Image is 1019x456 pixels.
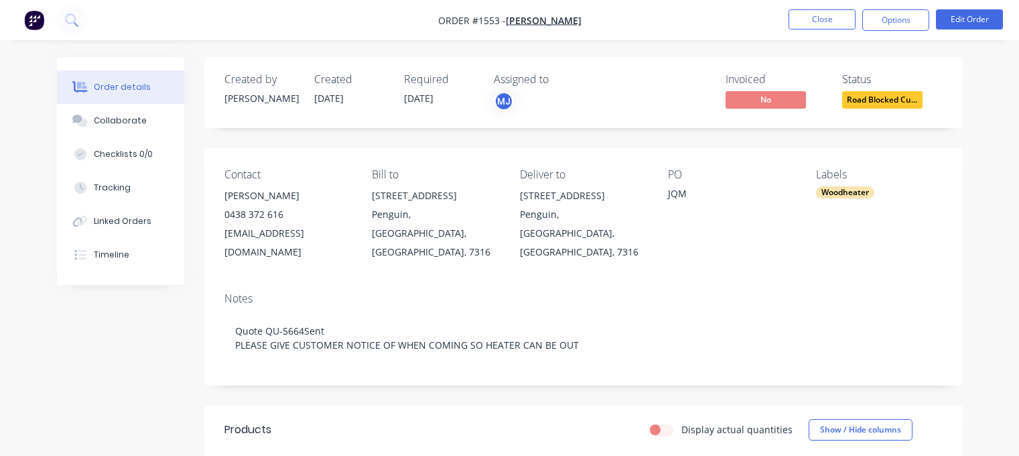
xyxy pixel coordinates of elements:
div: Contact [224,168,351,181]
button: Close [789,9,856,30]
div: Deliver to [520,168,647,181]
span: [DATE] [314,92,344,105]
div: Status [842,73,943,86]
div: Required [404,73,478,86]
div: [STREET_ADDRESS]Penguin, [GEOGRAPHIC_DATA], [GEOGRAPHIC_DATA], 7316 [520,186,647,262]
div: [PERSON_NAME] [224,186,351,205]
div: [PERSON_NAME] [224,91,298,105]
button: Linked Orders [57,205,184,238]
button: Collaborate [57,104,184,137]
div: [EMAIL_ADDRESS][DOMAIN_NAME] [224,224,351,262]
button: Road Blocked Cu... [842,91,923,111]
span: [DATE] [404,92,433,105]
div: Bill to [372,168,498,181]
div: Order details [94,81,151,93]
div: Products [224,422,271,438]
div: Timeline [94,249,129,261]
button: Options [862,9,929,31]
div: Checklists 0/0 [94,148,153,160]
span: Road Blocked Cu... [842,91,923,108]
div: Labels [816,168,943,181]
div: Tracking [94,182,131,194]
span: No [726,91,806,108]
div: Collaborate [94,115,147,127]
button: Tracking [57,171,184,205]
div: [STREET_ADDRESS] [372,186,498,205]
div: Created [314,73,388,86]
button: Checklists 0/0 [57,137,184,171]
label: Display actual quantities [681,422,793,437]
span: Order #1553 - [438,14,506,27]
div: [STREET_ADDRESS] [520,186,647,205]
div: Penguin, [GEOGRAPHIC_DATA], [GEOGRAPHIC_DATA], 7316 [520,205,647,262]
button: Edit Order [936,9,1003,30]
div: Assigned to [494,73,628,86]
div: [STREET_ADDRESS]Penguin, [GEOGRAPHIC_DATA], [GEOGRAPHIC_DATA], 7316 [372,186,498,262]
button: Timeline [57,238,184,272]
div: 0438 372 616 [224,205,351,224]
div: Notes [224,292,943,305]
img: Factory [24,10,44,30]
div: Linked Orders [94,215,151,227]
button: MJ [494,91,514,111]
button: Order details [57,70,184,104]
div: Woodheater [816,186,874,198]
div: Penguin, [GEOGRAPHIC_DATA], [GEOGRAPHIC_DATA], 7316 [372,205,498,262]
div: JQM [668,186,795,205]
a: [PERSON_NAME] [506,14,582,27]
div: Quote QU-5664Sent PLEASE GIVE CUSTOMER NOTICE OF WHEN COMING SO HEATER CAN BE OUT [224,310,943,365]
div: Invoiced [726,73,826,86]
div: PO [668,168,795,181]
button: Show / Hide columns [809,419,912,441]
div: [PERSON_NAME]0438 372 616[EMAIL_ADDRESS][DOMAIN_NAME] [224,186,351,262]
div: Created by [224,73,298,86]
